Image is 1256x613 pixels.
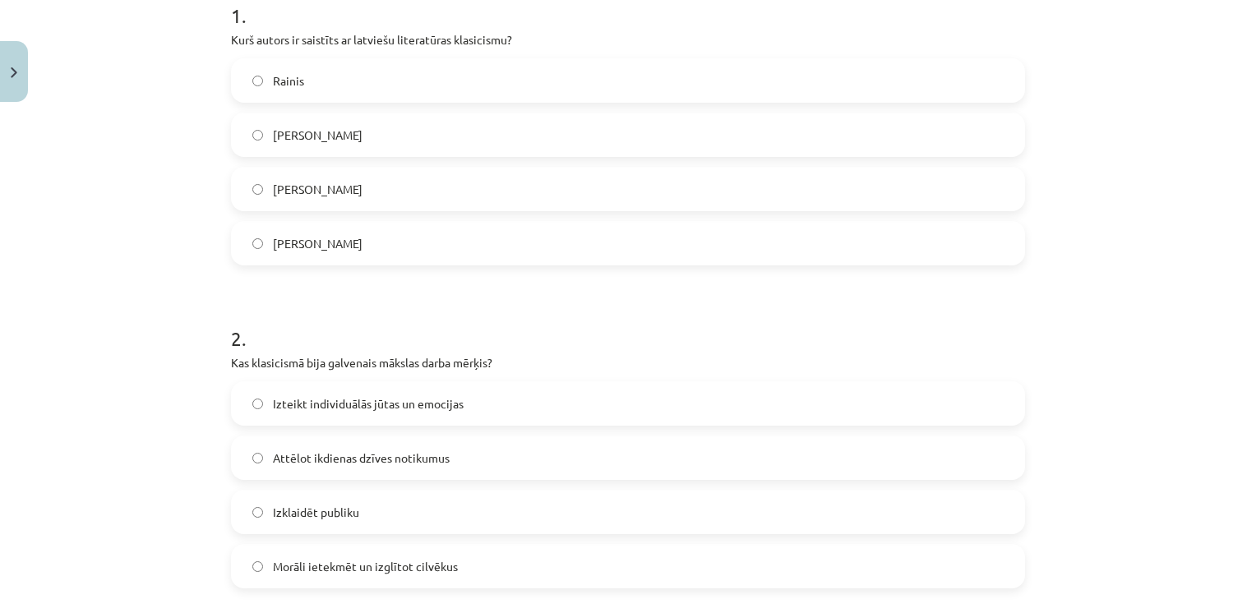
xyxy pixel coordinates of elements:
[273,235,362,252] span: [PERSON_NAME]
[231,354,1025,371] p: Kas klasicismā bija galvenais mākslas darba mērķis?
[252,238,263,249] input: [PERSON_NAME]
[11,67,17,78] img: icon-close-lesson-0947bae3869378f0d4975bcd49f059093ad1ed9edebbc8119c70593378902aed.svg
[273,449,450,467] span: Attēlot ikdienas dzīves notikumus
[273,558,458,575] span: Morāli ietekmēt un izglītot cilvēkus
[252,453,263,463] input: Attēlot ikdienas dzīves notikumus
[273,504,359,521] span: Izklaidēt publiku
[273,395,464,413] span: Izteikt individuālās jūtas un emocijas
[273,181,362,198] span: [PERSON_NAME]
[252,130,263,141] input: [PERSON_NAME]
[252,399,263,409] input: Izteikt individuālās jūtas un emocijas
[273,72,304,90] span: Rainis
[252,507,263,518] input: Izklaidēt publiku
[252,184,263,195] input: [PERSON_NAME]
[252,561,263,572] input: Morāli ietekmēt un izglītot cilvēkus
[273,127,362,144] span: [PERSON_NAME]
[231,31,1025,48] p: Kurš autors ir saistīts ar latviešu literatūras klasicismu?
[231,298,1025,349] h1: 2 .
[252,76,263,86] input: Rainis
